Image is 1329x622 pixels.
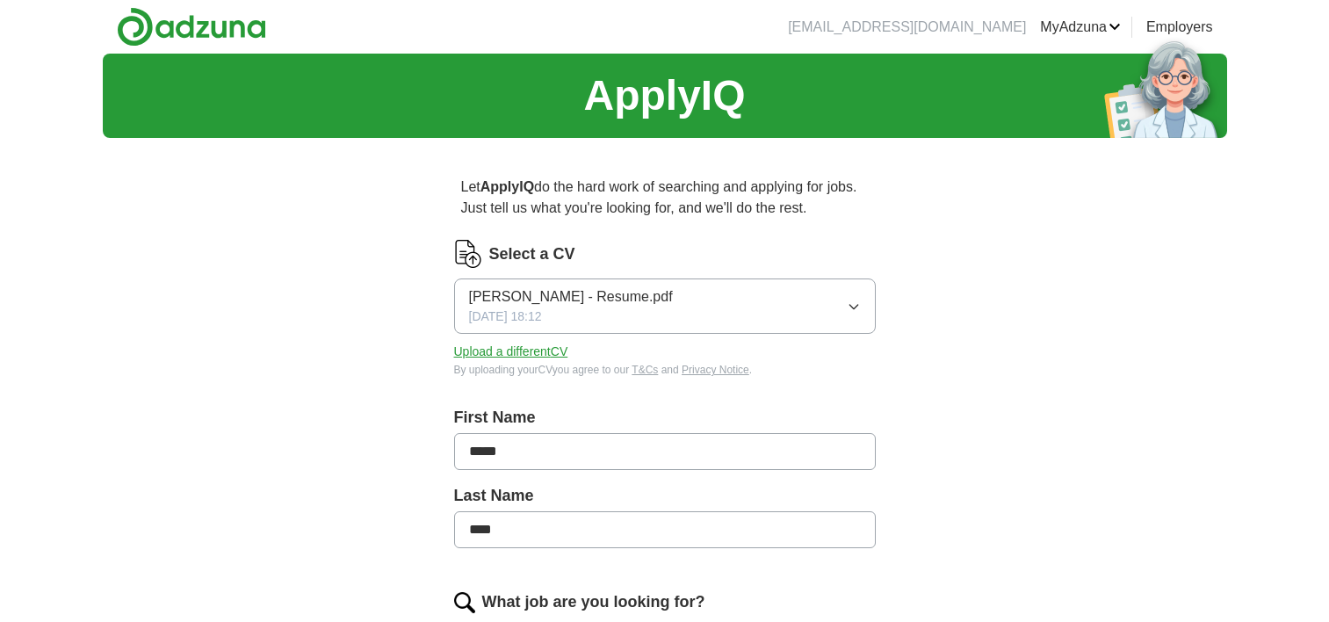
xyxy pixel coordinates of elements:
[454,343,568,361] button: Upload a differentCV
[454,484,876,508] label: Last Name
[480,179,534,194] strong: ApplyIQ
[454,406,876,430] label: First Name
[454,592,475,613] img: search.png
[1040,17,1121,38] a: MyAdzuna
[583,64,745,127] h1: ApplyIQ
[469,307,542,326] span: [DATE] 18:12
[482,590,705,614] label: What job are you looking for?
[469,286,673,307] span: [PERSON_NAME] - Resume.pdf
[454,362,876,378] div: By uploading your CV you agree to our and .
[788,17,1026,38] li: [EMAIL_ADDRESS][DOMAIN_NAME]
[682,364,749,376] a: Privacy Notice
[489,242,575,266] label: Select a CV
[1146,17,1213,38] a: Employers
[632,364,658,376] a: T&Cs
[117,7,266,47] img: Adzuna logo
[454,240,482,268] img: CV Icon
[454,278,876,334] button: [PERSON_NAME] - Resume.pdf[DATE] 18:12
[454,170,876,226] p: Let do the hard work of searching and applying for jobs. Just tell us what you're looking for, an...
